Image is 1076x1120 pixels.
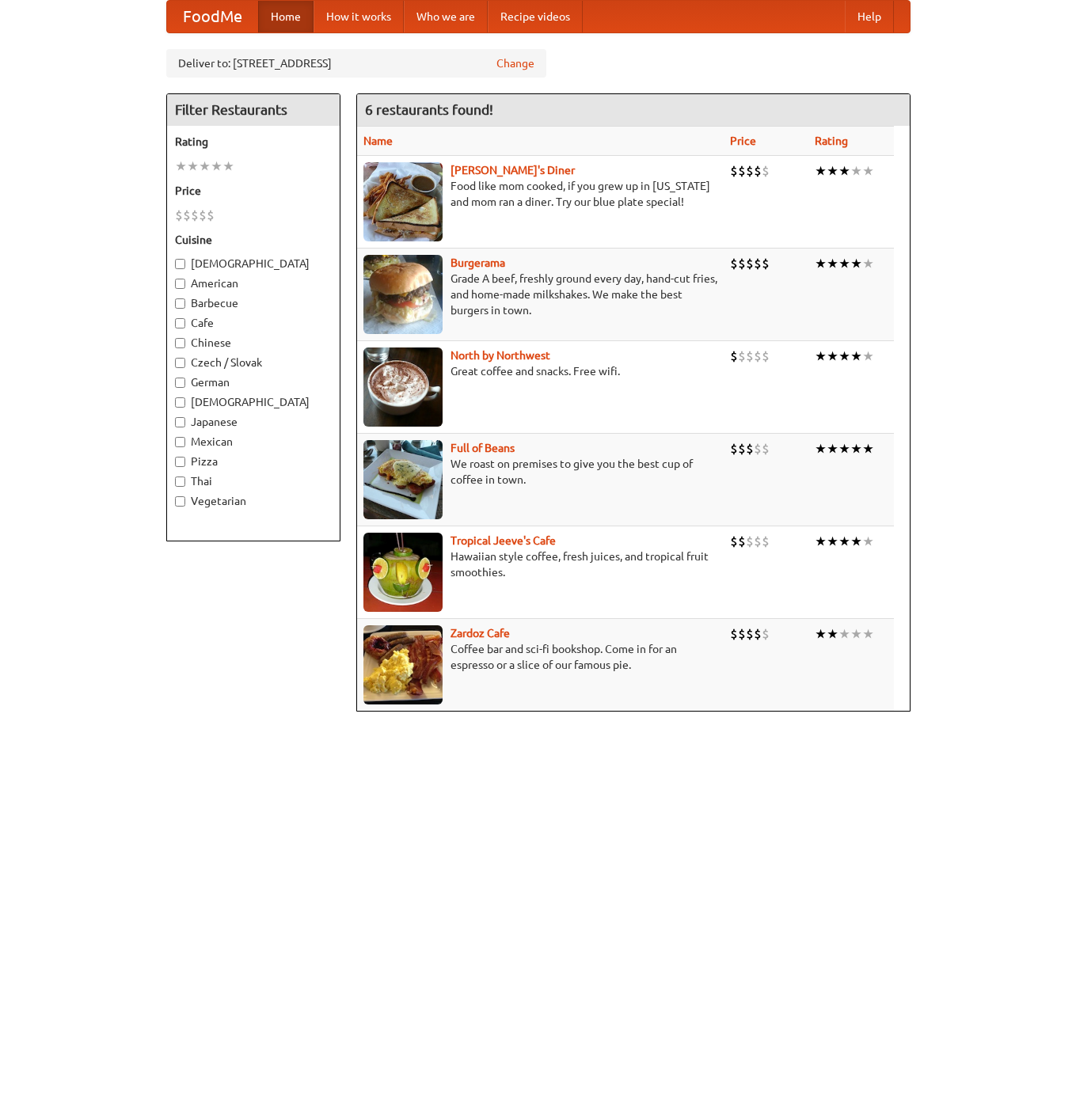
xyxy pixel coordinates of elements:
[838,440,850,457] li: ★
[850,625,862,643] li: ★
[167,94,340,126] h4: Filter Restaurants
[815,135,848,147] a: Rating
[183,207,191,224] li: $
[730,162,738,180] li: $
[850,440,862,457] li: ★
[175,454,332,469] label: Pizza
[488,1,583,32] a: Recipe videos
[838,255,850,272] li: ★
[175,473,332,489] label: Thai
[175,493,332,509] label: Vegetarian
[404,1,488,32] a: Who we are
[838,533,850,550] li: ★
[363,549,717,580] p: Hawaiian style coffee, fresh juices, and tropical fruit smoothies.
[815,440,827,457] li: ★
[451,164,575,177] a: [PERSON_NAME]'s Diner
[762,162,770,180] li: $
[862,255,874,272] li: ★
[815,162,827,180] li: ★
[730,533,738,550] li: $
[175,232,332,248] h5: Cuisine
[827,347,838,365] li: ★
[754,162,762,180] li: $
[175,397,185,408] input: [DEMOGRAPHIC_DATA]
[175,275,332,291] label: American
[496,55,534,71] a: Change
[363,456,717,488] p: We roast on premises to give you the best cup of coffee in town.
[451,349,550,362] a: North by Northwest
[827,440,838,457] li: ★
[838,347,850,365] li: ★
[754,625,762,643] li: $
[746,440,754,457] li: $
[314,1,404,32] a: How it works
[746,347,754,365] li: $
[850,347,862,365] li: ★
[175,134,332,150] h5: Rating
[363,641,717,673] p: Coffee bar and sci-fi bookshop. Come in for an espresso or a slice of our famous pie.
[754,440,762,457] li: $
[827,255,838,272] li: ★
[167,1,258,32] a: FoodMe
[175,183,332,199] h5: Price
[862,440,874,457] li: ★
[762,533,770,550] li: $
[175,457,185,467] input: Pizza
[211,158,222,175] li: ★
[175,256,332,271] label: [DEMOGRAPHIC_DATA]
[175,434,332,450] label: Mexican
[754,255,762,272] li: $
[175,259,185,269] input: [DEMOGRAPHIC_DATA]
[850,162,862,180] li: ★
[363,363,717,379] p: Great coffee and snacks. Free wifi.
[738,347,746,365] li: $
[746,533,754,550] li: $
[730,255,738,272] li: $
[815,533,827,550] li: ★
[827,625,838,643] li: ★
[207,207,215,224] li: $
[175,394,332,410] label: [DEMOGRAPHIC_DATA]
[363,625,443,704] img: zardoz.jpg
[175,417,185,427] input: Japanese
[762,625,770,643] li: $
[845,1,894,32] a: Help
[175,476,185,487] input: Thai
[762,440,770,457] li: $
[754,347,762,365] li: $
[762,347,770,365] li: $
[862,533,874,550] li: ★
[222,158,234,175] li: ★
[363,347,443,427] img: north.jpg
[738,625,746,643] li: $
[451,627,510,640] b: Zardoz Cafe
[175,158,187,175] li: ★
[862,162,874,180] li: ★
[730,135,756,147] a: Price
[363,255,443,334] img: burgerama.jpg
[175,414,332,430] label: Japanese
[175,338,185,348] input: Chinese
[187,158,199,175] li: ★
[738,440,746,457] li: $
[175,298,185,309] input: Barbecue
[746,162,754,180] li: $
[175,437,185,447] input: Mexican
[850,255,862,272] li: ★
[451,534,556,547] a: Tropical Jeeve's Cafe
[815,347,827,365] li: ★
[363,271,717,318] p: Grade A beef, freshly ground every day, hand-cut fries, and home-made milkshakes. We make the bes...
[363,533,443,612] img: jeeves.jpg
[175,318,185,328] input: Cafe
[754,533,762,550] li: $
[365,102,493,117] ng-pluralize: 6 restaurants found!
[175,207,183,224] li: $
[827,533,838,550] li: ★
[451,256,505,269] a: Burgerama
[363,135,393,147] a: Name
[762,255,770,272] li: $
[175,496,185,507] input: Vegetarian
